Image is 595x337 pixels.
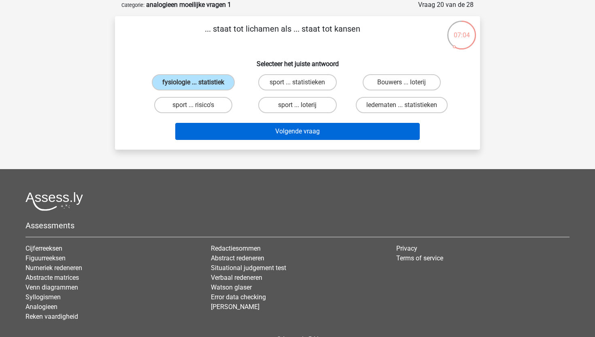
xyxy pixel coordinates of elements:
a: Figuurreeksen [25,254,66,262]
a: Venn diagrammen [25,283,78,291]
label: sport ... loterij [258,97,336,113]
a: Cijferreeksen [25,245,62,252]
img: Assessly logo [25,192,83,211]
label: sport ... risico's [154,97,232,113]
a: Redactiesommen [211,245,261,252]
h5: Assessments [25,221,569,230]
label: ledematen ... statistieken [356,97,448,113]
a: Syllogismen [25,293,61,301]
p: ... staat tot lichamen als ... staat tot kansen [128,23,437,47]
h6: Selecteer het juiste antwoord [128,54,467,68]
small: Categorie: [121,2,144,8]
a: [PERSON_NAME] [211,303,259,311]
a: Watson glaser [211,283,252,291]
div: 07:04 [446,20,477,40]
a: Reken vaardigheid [25,313,78,320]
a: Privacy [396,245,417,252]
button: Volgende vraag [175,123,420,140]
a: Numeriek redeneren [25,264,82,272]
label: fysiologie ... statistiek [152,74,235,90]
a: Analogieen [25,303,57,311]
strong: analogieen moeilijke vragen 1 [146,1,231,9]
a: Error data checking [211,293,266,301]
label: sport ... statistieken [258,74,336,90]
a: Situational judgement test [211,264,286,272]
a: Abstract redeneren [211,254,264,262]
a: Terms of service [396,254,443,262]
a: Abstracte matrices [25,274,79,281]
a: Verbaal redeneren [211,274,262,281]
label: Bouwers ... loterij [363,74,441,90]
